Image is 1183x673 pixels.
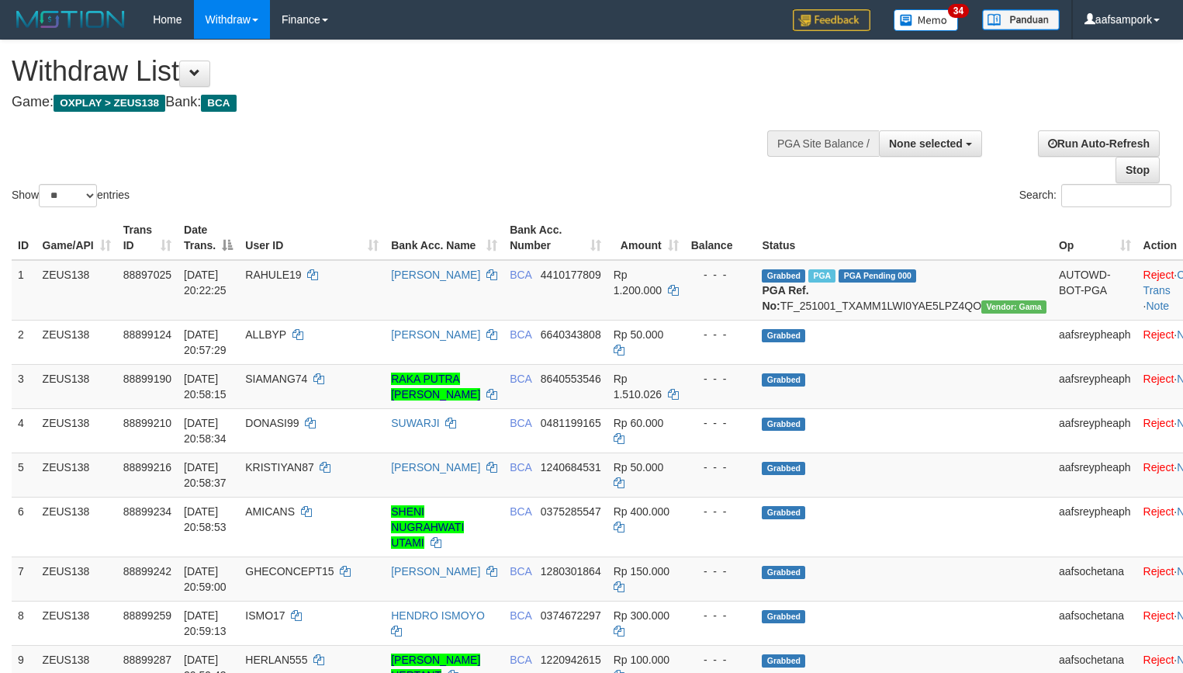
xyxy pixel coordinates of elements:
td: 5 [12,453,36,497]
select: Showentries [39,184,97,207]
th: Game/API: activate to sort column ascending [36,216,117,260]
span: BCA [510,609,531,622]
th: Trans ID: activate to sort column ascending [117,216,178,260]
td: 7 [12,557,36,601]
h1: Withdraw List [12,56,773,87]
span: BCA [510,565,531,578]
span: Vendor URL: https://trx31.1velocity.biz [981,300,1046,314]
img: MOTION_logo.png [12,8,130,31]
span: Grabbed [762,506,805,519]
a: Reject [1143,417,1174,429]
span: DONASI99 [245,417,299,429]
span: Copy 8640553546 to clipboard [541,373,601,385]
span: 88899242 [123,565,171,578]
a: Reject [1143,654,1174,666]
a: Reject [1143,505,1174,518]
a: [PERSON_NAME] [391,565,480,578]
span: 88899190 [123,373,171,385]
span: Copy 0374672297 to clipboard [541,609,601,622]
th: ID [12,216,36,260]
div: - - - [691,564,750,579]
span: Grabbed [762,373,805,387]
span: [DATE] 20:58:53 [184,505,227,533]
td: aafsreypheaph [1053,497,1137,557]
span: [DATE] 20:57:29 [184,328,227,356]
span: BCA [510,505,531,518]
div: - - - [691,371,750,387]
label: Search: [1019,184,1171,207]
div: - - - [691,652,750,668]
span: [DATE] 20:59:00 [184,565,227,593]
td: TF_251001_TXAMM1LWI0YAE5LPZ4QO [756,260,1053,321]
td: aafsochetana [1053,557,1137,601]
span: 88899216 [123,461,171,474]
span: Rp 50.000 [614,461,664,474]
div: - - - [691,267,750,283]
img: Feedback.jpg [793,9,870,31]
span: Copy 1240684531 to clipboard [541,461,601,474]
span: HERLAN555 [245,654,307,666]
td: ZEUS138 [36,557,117,601]
span: ISMO17 [245,609,285,622]
input: Search: [1061,184,1171,207]
td: ZEUS138 [36,601,117,645]
td: ZEUS138 [36,320,117,364]
button: None selected [879,130,982,157]
th: Balance [685,216,756,260]
th: Date Trans.: activate to sort column descending [178,216,239,260]
span: 88899259 [123,609,171,622]
td: ZEUS138 [36,408,117,453]
span: Rp 400.000 [614,505,669,518]
span: 88899124 [123,328,171,341]
div: - - - [691,504,750,519]
span: Copy 4410177809 to clipboard [541,269,601,281]
span: Rp 100.000 [614,654,669,666]
th: User ID: activate to sort column ascending [239,216,385,260]
td: aafsochetana [1053,601,1137,645]
a: SUWARJI [391,417,439,429]
td: ZEUS138 [36,453,117,497]
span: Grabbed [762,566,805,579]
span: BCA [510,269,531,281]
div: - - - [691,460,750,475]
span: Rp 300.000 [614,609,669,622]
img: panduan.png [982,9,1060,30]
span: SIAMANG74 [245,373,307,385]
span: BCA [510,328,531,341]
div: - - - [691,327,750,342]
a: Reject [1143,565,1174,578]
div: PGA Site Balance / [767,130,879,157]
span: BCA [510,373,531,385]
a: RAKA PUTRA [PERSON_NAME] [391,373,480,401]
span: Copy 1280301864 to clipboard [541,565,601,578]
span: None selected [889,137,963,150]
a: [PERSON_NAME] [391,328,480,341]
td: aafsreypheaph [1053,320,1137,364]
a: Stop [1116,157,1160,183]
span: Grabbed [762,269,805,283]
span: Marked by aafnoeunsreypich [808,269,835,283]
td: ZEUS138 [36,364,117,408]
a: Run Auto-Refresh [1038,130,1160,157]
th: Bank Acc. Name: activate to sort column ascending [385,216,503,260]
span: BCA [510,417,531,429]
a: Note [1146,300,1169,312]
span: 88899287 [123,654,171,666]
span: Grabbed [762,610,805,623]
span: Rp 60.000 [614,417,664,429]
span: Rp 50.000 [614,328,664,341]
a: Reject [1143,373,1174,385]
span: Copy 0481199165 to clipboard [541,417,601,429]
td: 6 [12,497,36,557]
span: [DATE] 20:59:13 [184,609,227,637]
span: [DATE] 20:58:34 [184,417,227,445]
td: ZEUS138 [36,260,117,321]
td: 4 [12,408,36,453]
div: - - - [691,608,750,623]
td: ZEUS138 [36,497,117,557]
span: [DATE] 20:22:25 [184,269,227,297]
h4: Game: Bank: [12,95,773,110]
th: Bank Acc. Number: activate to sort column ascending [503,216,607,260]
td: aafsreypheaph [1053,408,1137,453]
span: Copy 0375285547 to clipboard [541,505,601,518]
